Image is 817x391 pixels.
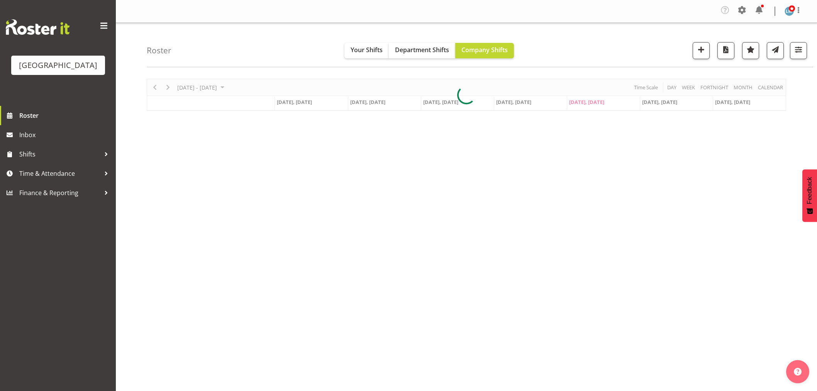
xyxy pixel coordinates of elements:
button: Download a PDF of the roster according to the set date range. [717,42,734,59]
span: Shifts [19,148,100,160]
button: Feedback - Show survey [802,169,817,222]
button: Company Shifts [455,43,514,58]
button: Department Shifts [389,43,455,58]
span: Company Shifts [461,46,508,54]
h4: Roster [147,46,171,55]
span: Department Shifts [395,46,449,54]
div: [GEOGRAPHIC_DATA] [19,59,97,71]
span: Your Shifts [351,46,383,54]
img: lesley-mckenzie127.jpg [785,7,794,16]
span: Finance & Reporting [19,187,100,199]
button: Your Shifts [344,43,389,58]
span: Time & Attendance [19,168,100,179]
span: Inbox [19,129,112,141]
button: Filter Shifts [790,42,807,59]
span: Roster [19,110,112,121]
img: Rosterit website logo [6,19,69,35]
button: Highlight an important date within the roster. [742,42,759,59]
button: Add a new shift [693,42,710,59]
img: help-xxl-2.png [794,368,802,376]
span: Feedback [806,177,813,204]
button: Send a list of all shifts for the selected filtered period to all rostered employees. [767,42,784,59]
